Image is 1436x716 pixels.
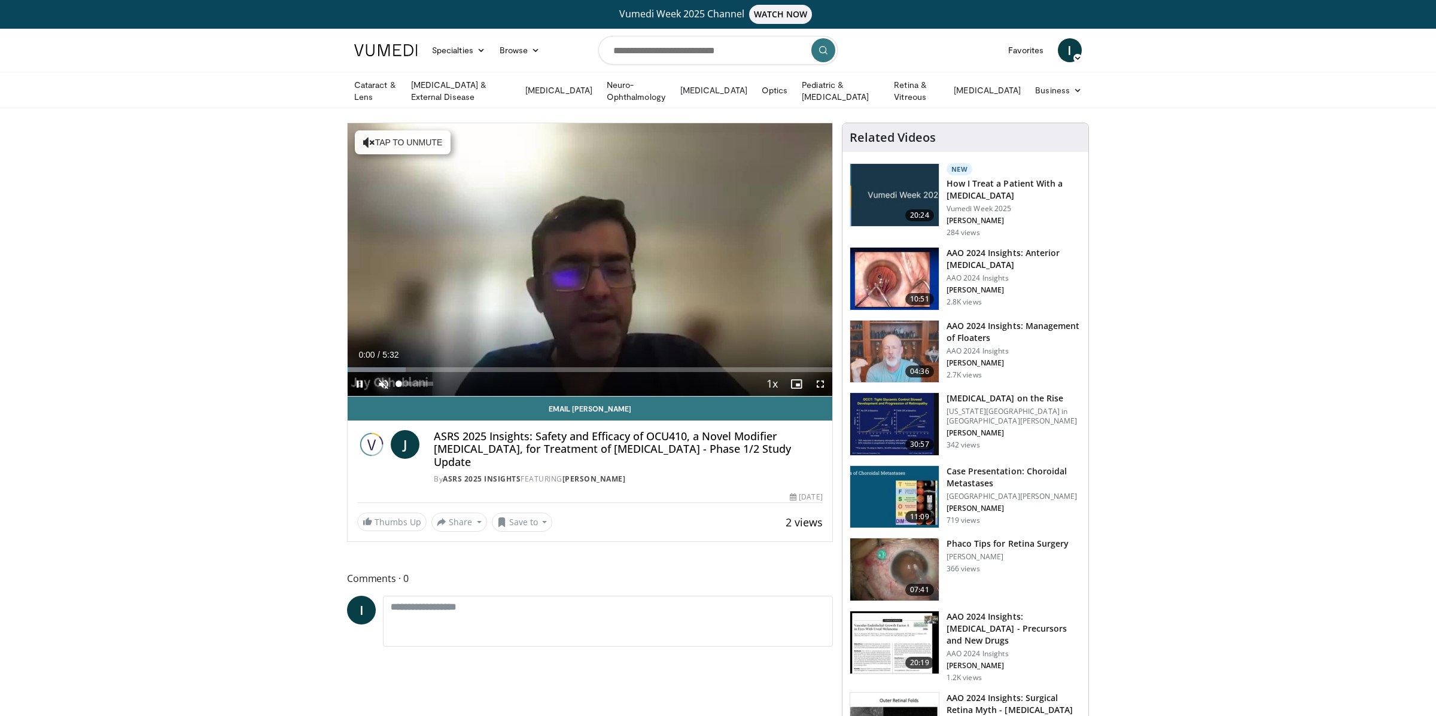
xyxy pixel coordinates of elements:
p: [PERSON_NAME] [947,504,1081,513]
a: 30:57 [MEDICAL_DATA] on the Rise [US_STATE][GEOGRAPHIC_DATA] in [GEOGRAPHIC_DATA][PERSON_NAME] [P... [850,392,1081,456]
img: ASRS 2025 Insights [357,430,386,459]
p: [PERSON_NAME] [947,358,1081,368]
a: 04:36 AAO 2024 Insights: Management of Floaters AAO 2024 Insights [PERSON_NAME] 2.7K views [850,320,1081,383]
h3: AAO 2024 Insights: [MEDICAL_DATA] - Precursors and New Drugs [947,611,1081,647]
p: [PERSON_NAME] [947,661,1081,671]
div: Progress Bar [348,367,832,372]
button: Share [431,513,487,532]
p: AAO 2024 Insights [947,273,1081,283]
span: WATCH NOW [749,5,813,24]
p: 719 views [947,516,980,525]
img: 9cedd946-ce28-4f52-ae10-6f6d7f6f31c7.150x105_q85_crop-smart_upscale.jpg [850,466,939,528]
p: 2.8K views [947,297,982,307]
p: [PERSON_NAME] [947,428,1081,438]
p: [PERSON_NAME] [947,216,1081,226]
button: Playback Rate [760,372,784,396]
a: ASRS 2025 Insights [443,474,521,484]
input: Search topics, interventions [598,36,838,65]
img: 2b0bc81e-4ab6-4ab1-8b29-1f6153f15110.150x105_q85_crop-smart_upscale.jpg [850,538,939,601]
a: Email [PERSON_NAME] [348,397,832,421]
img: fd942f01-32bb-45af-b226-b96b538a46e6.150x105_q85_crop-smart_upscale.jpg [850,248,939,310]
h4: Related Videos [850,130,936,145]
a: Vumedi Week 2025 ChannelWATCH NOW [356,5,1080,24]
a: Thumbs Up [357,513,427,531]
p: 1.2K views [947,673,982,683]
span: 30:57 [905,438,934,450]
span: Comments 0 [347,571,833,586]
a: 20:24 New How I Treat a Patient With a [MEDICAL_DATA] Vumedi Week 2025 [PERSON_NAME] 284 views [850,163,1081,237]
a: 20:19 AAO 2024 Insights: [MEDICAL_DATA] - Precursors and New Drugs AAO 2024 Insights [PERSON_NAME... [850,611,1081,683]
p: [PERSON_NAME] [947,552,1069,562]
span: 04:36 [905,365,934,377]
img: df587403-7b55-4f98-89e9-21b63a902c73.150x105_q85_crop-smart_upscale.jpg [850,611,939,674]
a: 11:09 Case Presentation: Choroidal Metastases [GEOGRAPHIC_DATA][PERSON_NAME] [PERSON_NAME] 719 views [850,465,1081,529]
img: 8e655e61-78ac-4b3e-a4e7-f43113671c25.150x105_q85_crop-smart_upscale.jpg [850,321,939,383]
div: Volume Level [398,382,433,386]
a: Neuro-Ophthalmology [600,79,673,103]
div: By FEATURING [434,474,823,485]
p: 284 views [947,228,980,237]
h3: AAO 2024 Insights: Anterior [MEDICAL_DATA] [947,247,1081,271]
a: I [1058,38,1082,62]
p: New [947,163,973,175]
img: 4ce8c11a-29c2-4c44-a801-4e6d49003971.150x105_q85_crop-smart_upscale.jpg [850,393,939,455]
p: 366 views [947,564,980,574]
button: Tap to unmute [355,130,451,154]
h3: AAO 2024 Insights: Management of Floaters [947,320,1081,344]
a: J [391,430,419,459]
a: Specialties [425,38,492,62]
button: Fullscreen [808,372,832,396]
p: Vumedi Week 2025 [947,204,1081,214]
img: VuMedi Logo [354,44,418,56]
a: I [347,596,376,624]
button: Pause [348,372,372,396]
h3: Case Presentation: Choroidal Metastases [947,465,1081,489]
video-js: Video Player [348,123,832,397]
span: 10:51 [905,293,934,305]
p: [US_STATE][GEOGRAPHIC_DATA] in [GEOGRAPHIC_DATA][PERSON_NAME] [947,407,1081,426]
span: 07:41 [905,584,934,596]
a: [MEDICAL_DATA] [518,78,600,102]
span: 20:24 [905,209,934,221]
a: Retina & Vitreous [887,79,947,103]
a: [MEDICAL_DATA] & External Disease [404,79,518,103]
a: [MEDICAL_DATA] [673,78,754,102]
a: Pediatric & [MEDICAL_DATA] [795,79,887,103]
span: 11:09 [905,511,934,523]
h3: How I Treat a Patient With a [MEDICAL_DATA] [947,178,1081,202]
span: 2 views [786,515,823,529]
a: 07:41 Phaco Tips for Retina Surgery [PERSON_NAME] 366 views [850,538,1081,601]
a: Favorites [1001,38,1051,62]
a: Business [1028,78,1089,102]
p: AAO 2024 Insights [947,649,1081,659]
p: [GEOGRAPHIC_DATA][PERSON_NAME] [947,492,1081,501]
span: 5:32 [382,350,398,359]
h3: Phaco Tips for Retina Surgery [947,538,1069,550]
span: / [378,350,380,359]
p: [PERSON_NAME] [947,285,1081,295]
h3: [MEDICAL_DATA] on the Rise [947,392,1081,404]
a: Cataract & Lens [347,79,404,103]
a: Optics [754,78,795,102]
a: 10:51 AAO 2024 Insights: Anterior [MEDICAL_DATA] AAO 2024 Insights [PERSON_NAME] 2.8K views [850,247,1081,310]
button: Enable picture-in-picture mode [784,372,808,396]
p: 342 views [947,440,980,450]
a: Browse [492,38,547,62]
a: [PERSON_NAME] [562,474,626,484]
p: AAO 2024 Insights [947,346,1081,356]
div: [DATE] [790,492,822,502]
button: Save to [492,513,553,532]
h4: ASRS 2025 Insights: Safety and Efficacy of OCU410, a Novel Modifier [MEDICAL_DATA], for Treatment... [434,430,823,469]
button: Unmute [372,372,395,396]
span: 0:00 [358,350,375,359]
a: [MEDICAL_DATA] [947,78,1028,102]
img: 02d29458-18ce-4e7f-be78-7423ab9bdffd.jpg.150x105_q85_crop-smart_upscale.jpg [850,164,939,226]
p: 2.7K views [947,370,982,380]
span: 20:19 [905,657,934,669]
